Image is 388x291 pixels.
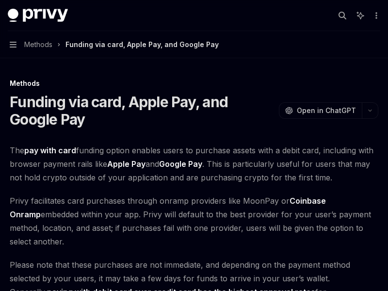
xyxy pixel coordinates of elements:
[24,145,76,155] strong: pay with card
[10,194,378,248] span: Privy facilitates card purchases through onramp providers like MoonPay or embedded within your ap...
[371,9,380,22] button: More actions
[10,79,378,88] div: Methods
[10,93,275,128] h1: Funding via card, Apple Pay, and Google Pay
[297,106,356,115] span: Open in ChatGPT
[10,144,378,184] span: The funding option enables users to purchase assets with a debit card, including with browser pay...
[279,102,362,119] button: Open in ChatGPT
[65,39,219,50] div: Funding via card, Apple Pay, and Google Pay
[24,39,52,50] span: Methods
[8,9,68,22] img: dark logo
[159,159,202,169] strong: Google Pay
[107,159,145,169] strong: Apple Pay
